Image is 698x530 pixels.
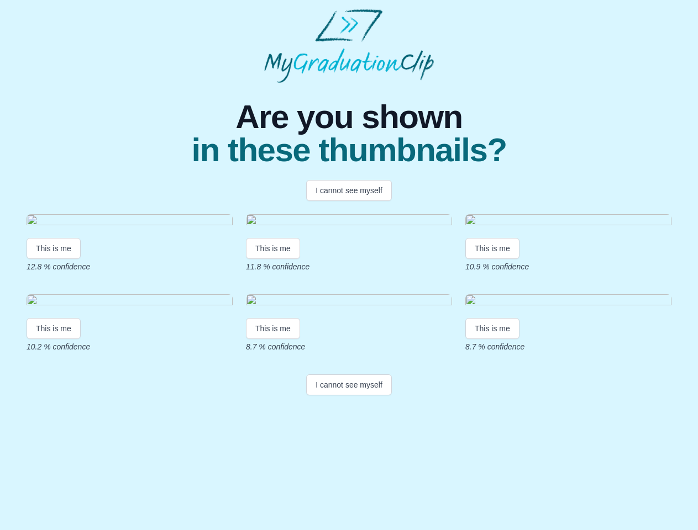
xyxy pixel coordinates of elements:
p: 10.9 % confidence [465,261,671,272]
button: This is me [246,318,300,339]
img: 7af18a097f9c2804e99886b7268bbdb7c21b5287.gif [465,294,671,309]
button: This is me [246,238,300,259]
span: in these thumbnails? [191,134,506,167]
p: 11.8 % confidence [246,261,452,272]
button: This is me [27,238,81,259]
img: a4e784eee5e5c4c1867495ac2dfef4bc32bfb225.gif [246,294,452,309]
p: 8.7 % confidence [465,341,671,352]
button: This is me [465,238,519,259]
p: 8.7 % confidence [246,341,452,352]
img: 3404f539889be9a893b973409738686c2389cb51.gif [27,214,233,229]
button: I cannot see myself [306,374,392,395]
button: This is me [465,318,519,339]
p: 10.2 % confidence [27,341,233,352]
img: 4333d4f974e76cb56e16710b229c7fc756645340.gif [246,214,452,229]
img: 8015896aec8cc7ca2b2f597f470d8ffff9fb0c3a.gif [465,214,671,229]
span: Are you shown [191,100,506,134]
img: MyGraduationClip [264,9,434,83]
button: I cannot see myself [306,180,392,201]
button: This is me [27,318,81,339]
img: 5acbf3bf06006e9dff72b1105957fded45d7fd9a.gif [27,294,233,309]
p: 12.8 % confidence [27,261,233,272]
